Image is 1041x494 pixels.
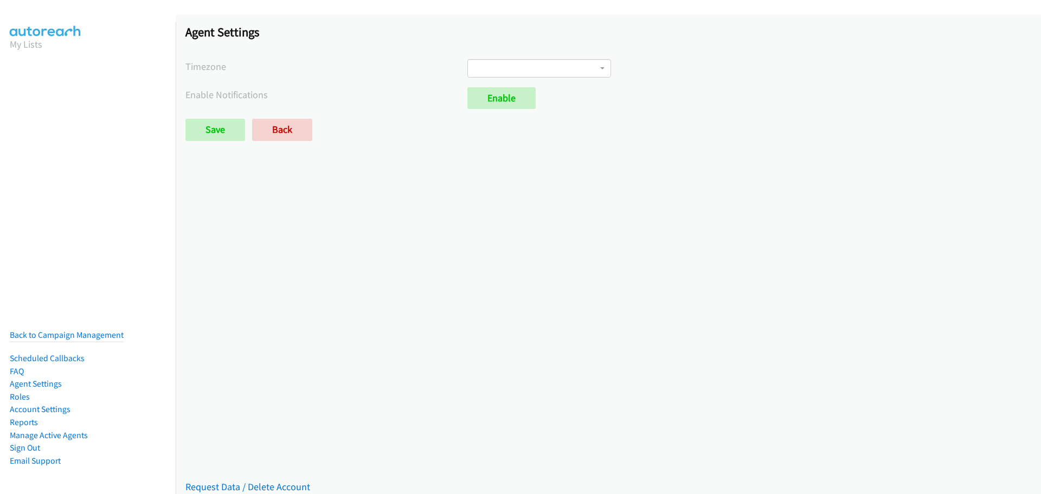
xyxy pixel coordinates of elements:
[10,392,30,402] a: Roles
[10,455,61,466] a: Email Support
[10,330,124,340] a: Back to Campaign Management
[10,378,62,389] a: Agent Settings
[467,87,536,109] a: Enable
[252,119,312,140] a: Back
[185,59,467,74] label: Timezone
[10,353,85,363] a: Scheduled Callbacks
[10,366,24,376] a: FAQ
[185,480,310,493] a: Request Data / Delete Account
[10,404,70,414] a: Account Settings
[185,87,467,102] label: Enable Notifications
[185,24,1031,40] h1: Agent Settings
[10,417,38,427] a: Reports
[185,119,245,140] input: Save
[10,442,40,453] a: Sign Out
[10,38,42,50] a: My Lists
[10,430,88,440] a: Manage Active Agents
